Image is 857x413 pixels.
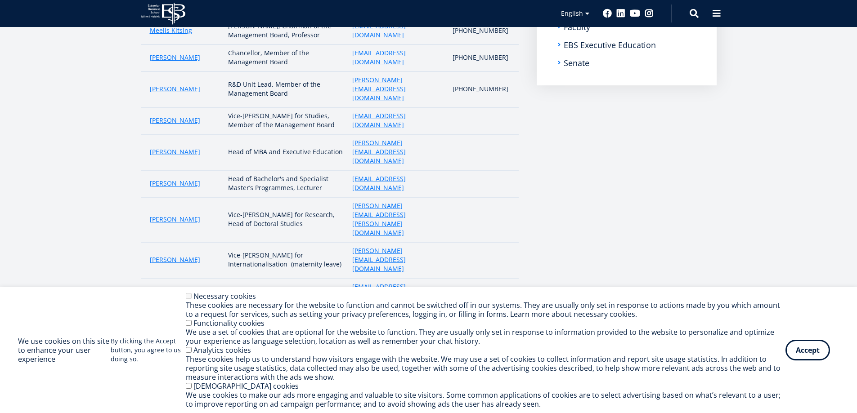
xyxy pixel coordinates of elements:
div: These cookies help us to understand how visitors engage with the website. We may use a set of coo... [186,355,785,382]
a: [PERSON_NAME] [150,53,200,62]
td: Vice-[PERSON_NAME] for Internationalisation (maternity leave) [224,242,348,278]
td: Vice-[PERSON_NAME] for Research, Head of Doctoral Studies [224,197,348,242]
h2: We use cookies on this site to enhance your user experience [18,337,111,364]
a: [EMAIL_ADDRESS][DOMAIN_NAME] [352,111,444,129]
button: Accept [785,340,830,360]
a: [PERSON_NAME][EMAIL_ADDRESS][DOMAIN_NAME] [352,246,444,273]
a: [EMAIL_ADDRESS][PERSON_NAME][DOMAIN_NAME] [352,282,444,309]
label: [DEMOGRAPHIC_DATA] cookies [193,381,299,391]
a: [EMAIL_ADDRESS][DOMAIN_NAME] [352,174,444,192]
p: By clicking the Accept button, you agree to us doing so. [111,337,186,364]
td: R&D Unit Lead, Member of the Management Board [224,71,348,107]
a: [PERSON_NAME] [150,84,200,93]
a: Senate [564,58,589,67]
a: [PERSON_NAME][EMAIL_ADDRESS][DOMAIN_NAME] [352,138,444,165]
a: [PERSON_NAME] [150,179,200,188]
div: We use cookies to make our ads more engaging and valuable to site visitors. Some common applicati... [186,391,785,409]
td: [PHONE_NUMBER] [448,44,518,71]
a: Facebook [603,9,612,18]
td: [PHONE_NUMBER] [448,278,518,314]
td: Head of Bachelor's and Specialist Master’s Programmes, Lecturer [224,170,348,197]
a: [PERSON_NAME] [150,147,200,156]
p: [PERSON_NAME], Chairman of the Management Board, Professor [228,22,343,40]
a: [EMAIL_ADDRESS][DOMAIN_NAME] [352,22,444,40]
a: [PERSON_NAME] [150,116,200,125]
a: [PERSON_NAME][EMAIL_ADDRESS][PERSON_NAME][DOMAIN_NAME] [352,201,444,237]
a: [PERSON_NAME] [150,255,200,264]
a: Linkedin [616,9,625,18]
div: We use a set of cookies that are optional for the website to function. They are usually only set ... [186,328,785,346]
a: [EMAIL_ADDRESS][DOMAIN_NAME] [352,49,444,67]
a: Faculty [564,22,590,31]
a: [PERSON_NAME] [150,215,200,224]
a: Instagram [645,9,654,18]
td: Head of MBA and Executive Education [224,134,348,170]
label: Necessary cookies [193,291,256,301]
td: Chancellor, Member of the Management Board [224,44,348,71]
label: Functionality cookies [193,318,265,328]
a: Youtube [630,9,640,18]
p: [PHONE_NUMBER] [453,26,509,35]
td: Vice-[PERSON_NAME] for Studies, Member of the Management Board [224,107,348,134]
label: Analytics cookies [193,345,251,355]
a: Meelis Kitsing [150,26,192,35]
td: [PHONE_NUMBER] [448,71,518,107]
div: These cookies are necessary for the website to function and cannot be switched off in our systems... [186,301,785,319]
a: [PERSON_NAME][EMAIL_ADDRESS][DOMAIN_NAME] [352,75,444,102]
td: Manager of [PERSON_NAME] Office [224,278,348,314]
a: EBS Executive Education [564,40,656,49]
